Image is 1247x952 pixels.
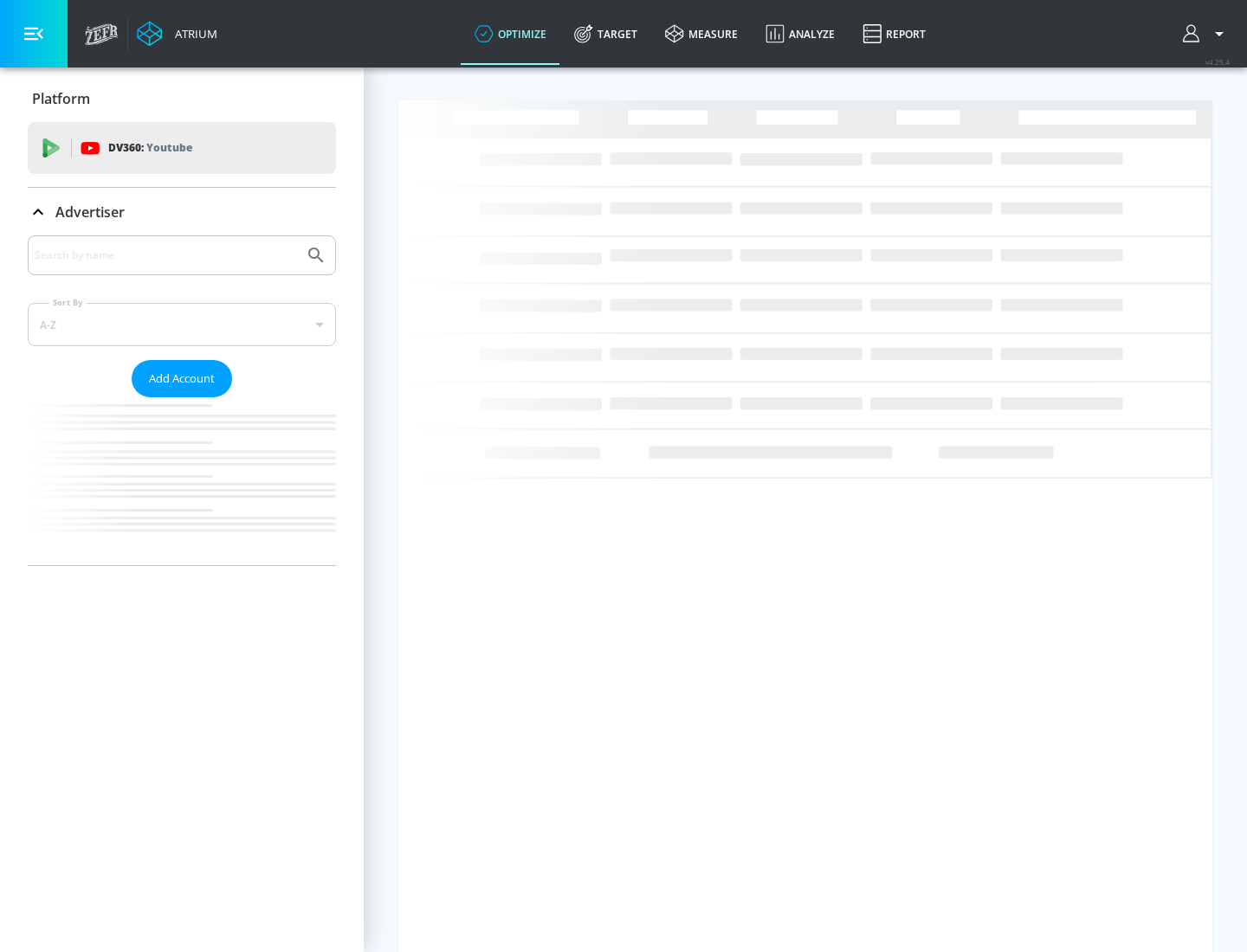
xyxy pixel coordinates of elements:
[149,369,215,389] span: Add Account
[560,3,651,65] a: Target
[752,3,849,65] a: Analyze
[651,3,752,65] a: measure
[137,21,217,47] a: Atrium
[32,89,90,108] p: Platform
[108,138,192,158] p: DV360:
[849,3,940,65] a: Report
[132,360,232,397] button: Add Account
[28,235,336,565] div: Advertiser
[28,74,336,123] div: Platform
[1205,57,1230,67] span: v 4.25.4
[49,297,87,308] label: Sort By
[168,26,217,42] div: Atrium
[28,397,336,565] nav: list of Advertiser
[28,122,336,174] div: DV360: Youtube
[461,3,560,65] a: optimize
[35,244,297,267] input: Search by name
[28,303,336,346] div: A-Z
[28,188,336,236] div: Advertiser
[55,203,125,222] p: Advertiser
[146,138,192,157] p: Youtube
